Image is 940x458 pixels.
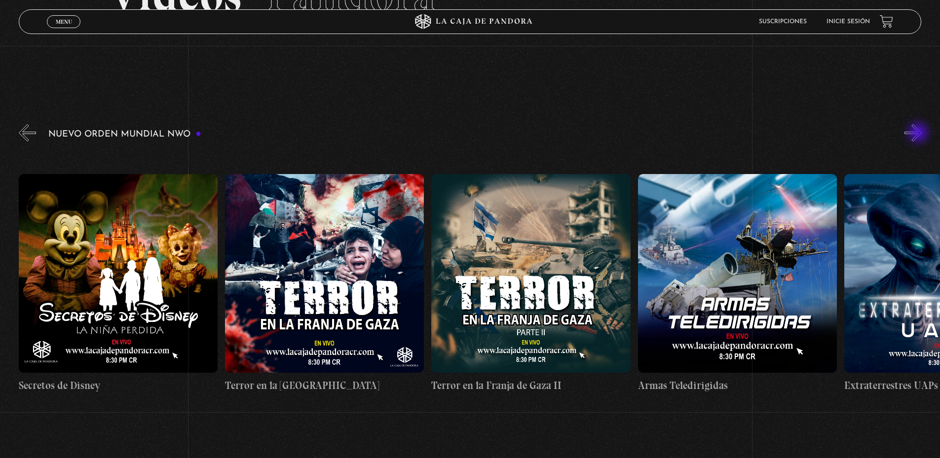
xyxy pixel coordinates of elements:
[225,149,424,418] a: Terror en la [GEOGRAPHIC_DATA]
[759,19,807,25] a: Suscripciones
[56,19,72,25] span: Menu
[431,149,630,418] a: Terror en la Franja de Gaza II
[48,130,201,139] h3: Nuevo Orden Mundial NWO
[431,378,630,393] h4: Terror en la Franja de Gaza II
[225,378,424,393] h4: Terror en la [GEOGRAPHIC_DATA]
[638,378,837,393] h4: Armas Teledirigidas
[827,19,870,25] a: Inicie sesión
[19,149,218,418] a: Secretos de Disney
[880,15,893,28] a: View your shopping cart
[52,27,75,34] span: Cerrar
[638,149,837,418] a: Armas Teledirigidas
[19,124,36,141] button: Previous
[904,124,922,141] button: Next
[19,378,218,393] h4: Secretos de Disney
